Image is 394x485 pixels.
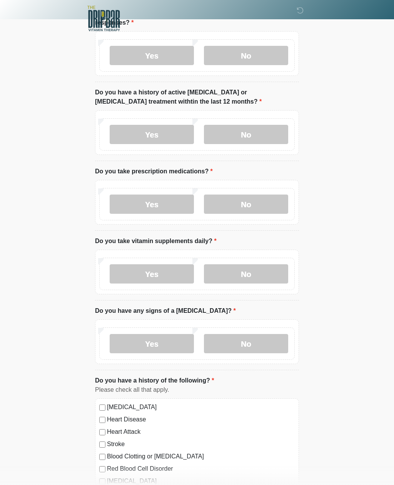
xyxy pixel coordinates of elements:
input: Stroke [99,441,105,448]
input: Heart Disease [99,417,105,423]
input: [MEDICAL_DATA] [99,404,105,411]
label: Do you have a history of active [MEDICAL_DATA] or [MEDICAL_DATA] treatment withtin the last 12 mo... [95,88,299,106]
label: No [204,334,288,353]
img: The DRIPBaR - Alamo Ranch SATX Logo [87,6,120,31]
label: Do you take prescription medications? [95,167,213,176]
label: No [204,46,288,65]
label: Red Blood Cell Disorder [107,464,295,473]
label: No [204,125,288,144]
label: Heart Disease [107,415,295,424]
label: Yes [110,334,194,353]
label: Yes [110,195,194,214]
label: Yes [110,125,194,144]
input: Heart Attack [99,429,105,435]
label: No [204,264,288,284]
input: [MEDICAL_DATA] [99,478,105,485]
label: Do you have a history of the following? [95,376,214,385]
label: Yes [110,264,194,284]
label: Do you take vitamin supplements daily? [95,237,217,246]
label: [MEDICAL_DATA] [107,403,295,412]
label: Blood Clotting or [MEDICAL_DATA] [107,452,295,461]
label: Do you have any signs of a [MEDICAL_DATA]? [95,306,236,316]
label: No [204,195,288,214]
label: Yes [110,46,194,65]
input: Blood Clotting or [MEDICAL_DATA] [99,454,105,460]
div: Please check all that apply. [95,385,299,394]
input: Red Blood Cell Disorder [99,466,105,472]
label: Stroke [107,440,295,449]
label: Heart Attack [107,427,295,436]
